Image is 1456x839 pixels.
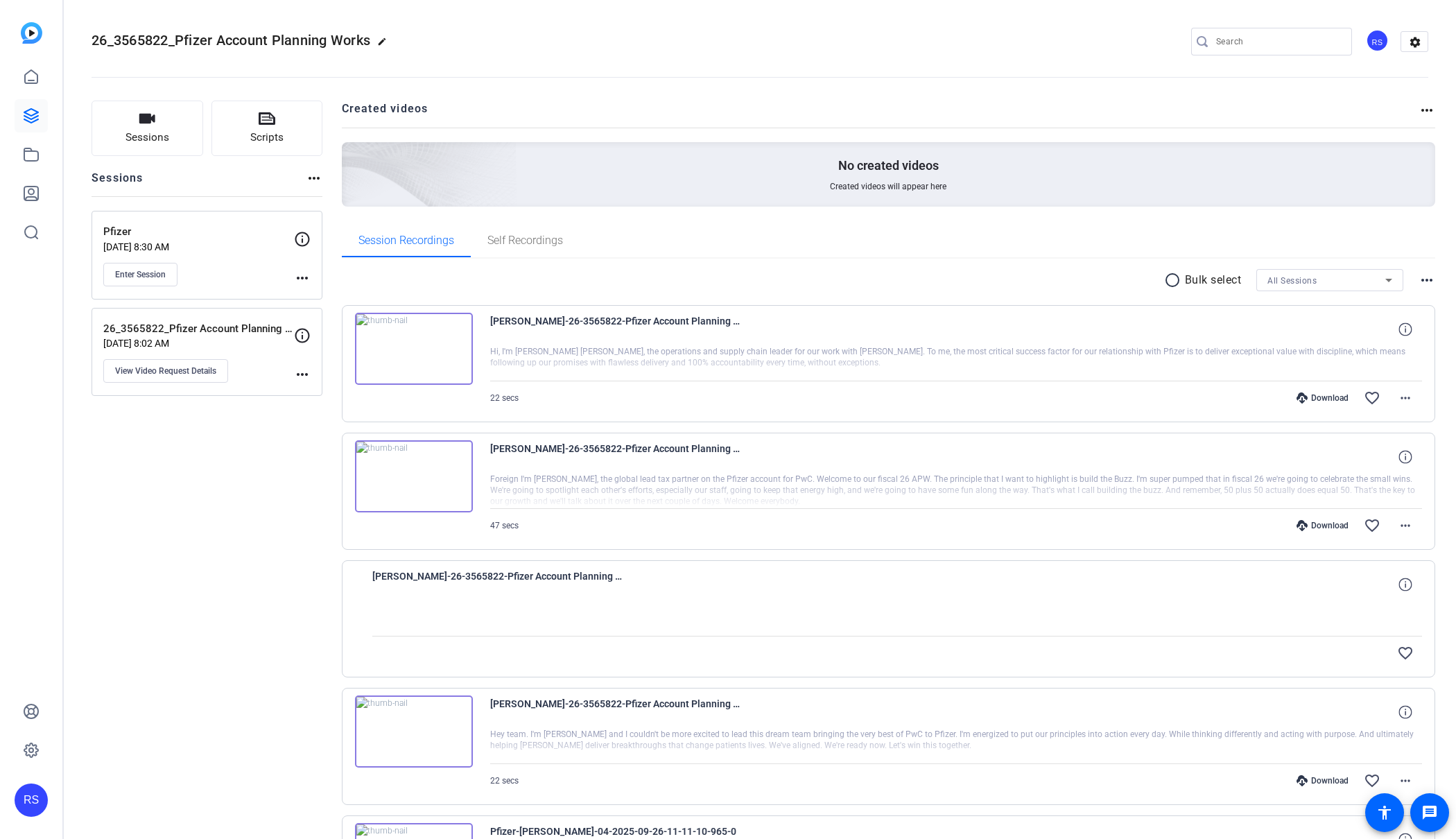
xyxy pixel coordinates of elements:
[490,695,747,729] span: [PERSON_NAME]-26-3565822-Pfizer Account Planning Works-26-3565822-Pfizer Account Planning Worksho...
[1290,392,1355,404] div: Download
[250,130,284,146] span: Scripts
[1401,32,1429,53] mat-icon: settings
[1366,29,1390,53] ngx-avatar: Roger Sano
[125,130,169,146] span: Sessions
[103,338,294,349] p: [DATE] 8:02 AM
[1290,775,1355,786] div: Download
[211,101,323,156] button: Scripts
[92,32,370,49] span: 26_3565822_Pfizer Account Planning Works
[490,776,519,786] span: 22 secs
[1216,33,1341,50] input: Search
[490,313,747,346] span: [PERSON_NAME]-26-3565822-Pfizer Account Planning Works-26-3565822-Pfizer Account Planning Worksho...
[103,321,294,337] p: 26_3565822_Pfizer Account Planning Workshop - Meet
[15,784,48,817] div: RS
[377,37,394,53] mat-icon: edit
[1397,645,1414,661] mat-icon: favorite_border
[115,365,216,377] span: View Video Request Details
[355,313,473,385] img: thumb-nail
[1364,517,1380,534] mat-icon: favorite_border
[103,359,228,383] button: View Video Request Details
[490,521,519,530] span: 47 secs
[21,22,42,44] img: blue-gradient.svg
[490,440,747,474] span: [PERSON_NAME]-26-3565822-Pfizer Account Planning Works-26-3565822-Pfizer Account Planning Worksho...
[294,270,311,286] mat-icon: more_horiz
[490,393,519,403] span: 22 secs
[187,5,517,306] img: Creted videos background
[294,366,311,383] mat-icon: more_horiz
[103,263,177,286] button: Enter Session
[1419,102,1435,119] mat-icon: more_horiz
[1164,272,1185,288] mat-icon: radio_button_unchecked
[355,695,473,768] img: thumb-nail
[103,224,294,240] p: Pfizer
[306,170,322,187] mat-icon: more_horiz
[1185,272,1242,288] p: Bulk select
[1376,804,1393,821] mat-icon: accessibility
[92,101,203,156] button: Sessions
[1397,772,1414,789] mat-icon: more_horiz
[372,568,629,601] span: [PERSON_NAME]-26-3565822-Pfizer Account Planning Works-26-3565822-Pfizer Account Planning Worksho...
[838,157,939,174] p: No created videos
[103,241,294,252] p: [DATE] 8:30 AM
[358,235,454,246] span: Session Recordings
[355,440,473,512] img: thumb-nail
[487,235,563,246] span: Self Recordings
[115,269,166,280] span: Enter Session
[1397,517,1414,534] mat-icon: more_horiz
[1397,390,1414,406] mat-icon: more_horiz
[830,181,946,192] span: Created videos will appear here
[92,170,144,196] h2: Sessions
[342,101,1419,128] h2: Created videos
[1364,772,1380,789] mat-icon: favorite_border
[1421,804,1438,821] mat-icon: message
[1366,29,1389,52] div: RS
[1419,272,1435,288] mat-icon: more_horiz
[1267,276,1317,286] span: All Sessions
[1290,520,1355,531] div: Download
[1364,390,1380,406] mat-icon: favorite_border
